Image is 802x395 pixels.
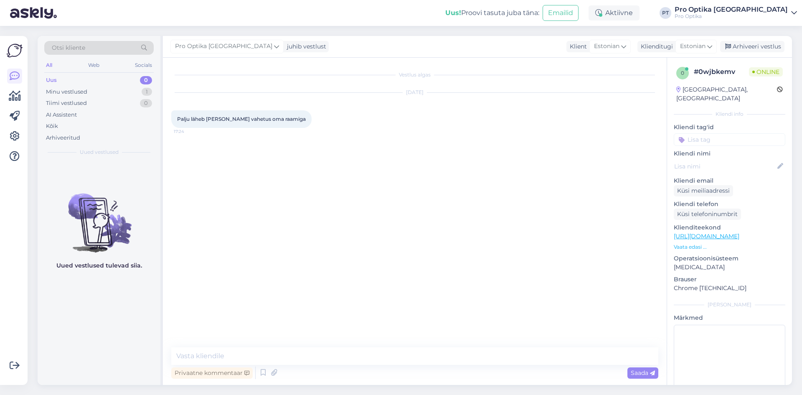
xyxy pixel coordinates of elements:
[566,42,587,51] div: Klient
[674,275,785,284] p: Brauser
[46,134,80,142] div: Arhiveeritud
[46,88,87,96] div: Minu vestlused
[46,111,77,119] div: AI Assistent
[631,369,655,377] span: Saada
[637,42,673,51] div: Klienditugi
[680,42,706,51] span: Estonian
[175,42,272,51] span: Pro Optika [GEOGRAPHIC_DATA]
[38,178,160,254] img: No chats
[589,5,640,20] div: Aktiivne
[46,99,87,107] div: Tiimi vestlused
[674,301,785,308] div: [PERSON_NAME]
[543,5,579,21] button: Emailid
[694,67,749,77] div: # 0wjbkemv
[46,122,58,130] div: Kõik
[140,99,152,107] div: 0
[171,89,658,96] div: [DATE]
[86,60,101,71] div: Web
[674,176,785,185] p: Kliendi email
[674,254,785,263] p: Operatsioonisüsteem
[177,116,306,122] span: Palju läheb [PERSON_NAME] vahetus oma raamiga
[674,162,776,171] input: Lisa nimi
[445,8,539,18] div: Proovi tasuta juba täna:
[171,71,658,79] div: Vestlus algas
[674,149,785,158] p: Kliendi nimi
[594,42,619,51] span: Estonian
[675,6,788,13] div: Pro Optika [GEOGRAPHIC_DATA]
[44,60,54,71] div: All
[674,232,739,240] a: [URL][DOMAIN_NAME]
[142,88,152,96] div: 1
[7,43,23,59] img: Askly Logo
[52,43,85,52] span: Otsi kliente
[674,243,785,251] p: Vaata edasi ...
[720,41,784,52] div: Arhiveeri vestlus
[140,76,152,84] div: 0
[676,85,777,103] div: [GEOGRAPHIC_DATA], [GEOGRAPHIC_DATA]
[80,148,119,156] span: Uued vestlused
[171,367,253,379] div: Privaatne kommentaar
[284,42,326,51] div: juhib vestlust
[674,313,785,322] p: Märkmed
[675,6,797,20] a: Pro Optika [GEOGRAPHIC_DATA]Pro Optika
[674,209,741,220] div: Küsi telefoninumbrit
[133,60,154,71] div: Socials
[660,7,671,19] div: PT
[674,263,785,272] p: [MEDICAL_DATA]
[674,185,733,196] div: Küsi meiliaadressi
[674,123,785,132] p: Kliendi tag'id
[674,200,785,209] p: Kliendi telefon
[681,70,684,76] span: 0
[174,128,205,135] span: 17:24
[56,261,142,270] p: Uued vestlused tulevad siia.
[749,67,783,76] span: Online
[674,223,785,232] p: Klienditeekond
[674,133,785,146] input: Lisa tag
[46,76,57,84] div: Uus
[674,110,785,118] div: Kliendi info
[675,13,788,20] div: Pro Optika
[674,284,785,293] p: Chrome [TECHNICAL_ID]
[445,9,461,17] b: Uus!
